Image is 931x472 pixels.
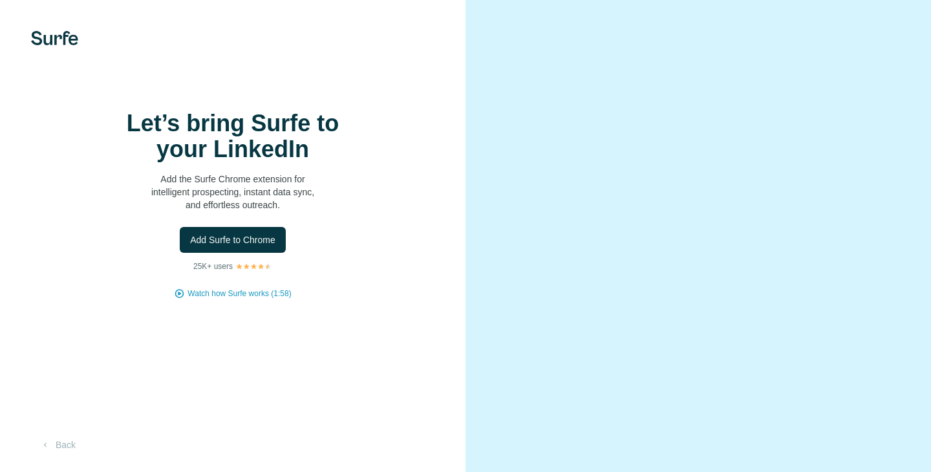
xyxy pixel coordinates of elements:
img: Surfe's logo [31,31,78,45]
h1: Let’s bring Surfe to your LinkedIn [103,111,362,162]
button: Watch how Surfe works (1:58) [187,288,291,299]
p: 25K+ users [193,261,233,272]
span: Add Surfe to Chrome [190,233,275,246]
button: Back [31,433,85,456]
img: Rating Stars [235,263,272,270]
p: Add the Surfe Chrome extension for intelligent prospecting, instant data sync, and effortless out... [103,173,362,211]
button: Add Surfe to Chrome [180,227,286,253]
